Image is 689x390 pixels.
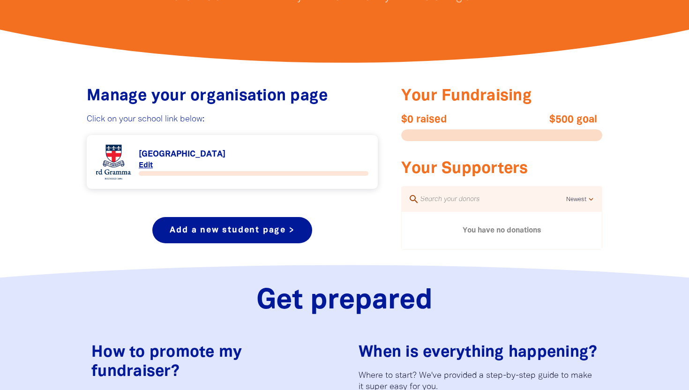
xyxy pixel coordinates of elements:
div: Paginated content [96,144,368,180]
a: Add a new student page > [152,217,312,243]
p: Click on your school link below: [87,114,378,125]
span: Get prepared [256,288,433,314]
span: Your Fundraising [401,89,532,104]
i: search [408,194,419,205]
span: How to promote my fundraiser? [91,345,242,379]
span: Manage your organisation page [87,89,328,104]
input: Search your donors [419,193,566,205]
span: $500 goal [496,114,597,125]
span: $0 raised [401,114,502,125]
span: Your Supporters [401,162,528,176]
div: Paginated content [402,212,602,249]
span: When is everything happening? [359,345,597,360]
div: You have no donations [402,212,602,249]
